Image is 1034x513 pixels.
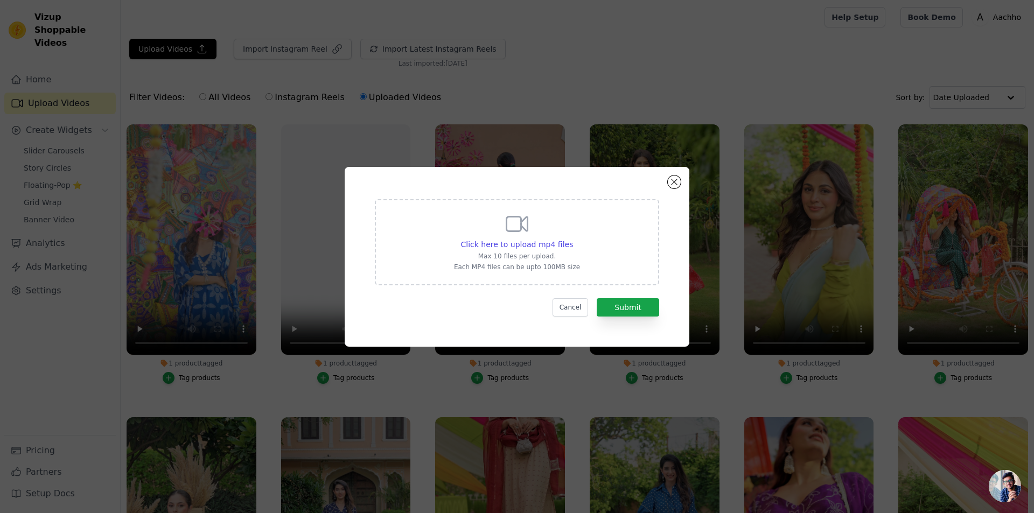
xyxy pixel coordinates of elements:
span: Click here to upload mp4 files [461,240,574,249]
p: Max 10 files per upload. [454,252,580,261]
p: Each MP4 files can be upto 100MB size [454,263,580,271]
a: Open chat [989,470,1021,502]
button: Submit [597,298,659,317]
button: Cancel [553,298,589,317]
button: Close modal [668,175,681,188]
